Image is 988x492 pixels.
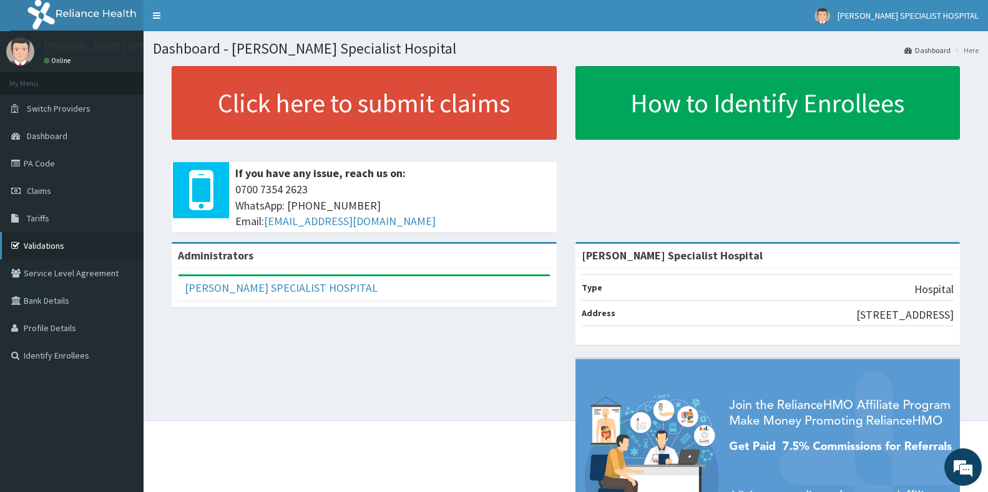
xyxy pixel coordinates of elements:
[582,307,615,319] b: Address
[44,56,74,65] a: Online
[914,281,954,297] p: Hospital
[172,66,557,140] a: Click here to submit claims
[27,103,90,114] span: Switch Providers
[185,281,378,295] a: [PERSON_NAME] SPECIALIST HOSPITAL
[575,66,961,140] a: How to Identify Enrollees
[235,166,406,180] b: If you have any issue, reach us on:
[904,45,951,55] a: Dashboard
[178,248,253,263] b: Administrators
[44,41,235,52] p: [PERSON_NAME] SPECIALIST HOSPITAL
[952,45,979,55] li: Here
[235,181,550,229] span: 0700 7354 2623 WhatsApp: [PHONE_NUMBER] Email:
[27,185,51,196] span: Claims
[6,37,34,65] img: User Image
[153,41,979,57] h1: Dashboard - [PERSON_NAME] Specialist Hospital
[814,8,830,24] img: User Image
[27,213,49,224] span: Tariffs
[27,130,67,142] span: Dashboard
[582,248,763,263] strong: [PERSON_NAME] Specialist Hospital
[264,214,436,228] a: [EMAIL_ADDRESS][DOMAIN_NAME]
[856,307,954,323] p: [STREET_ADDRESS]
[838,10,979,21] span: [PERSON_NAME] SPECIALIST HOSPITAL
[582,282,602,293] b: Type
